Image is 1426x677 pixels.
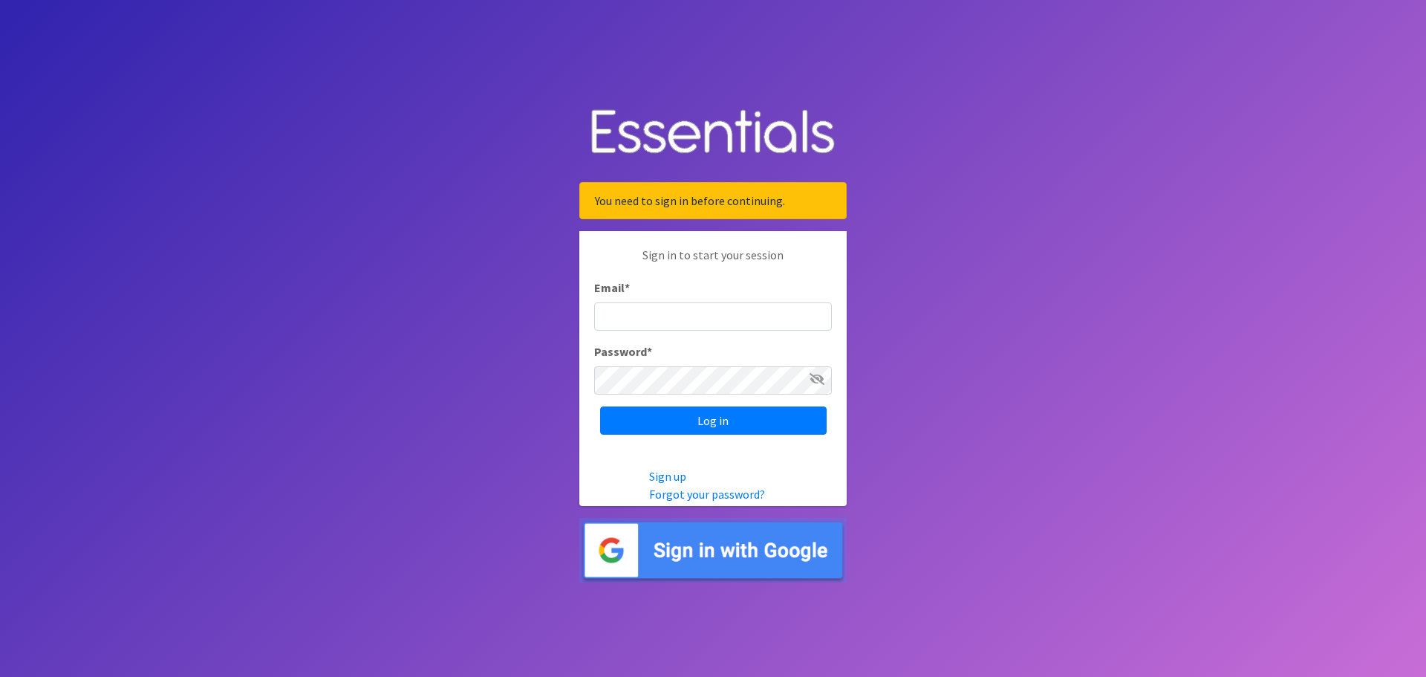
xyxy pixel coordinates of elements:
abbr: required [625,280,630,295]
img: Sign in with Google [579,518,847,583]
a: Sign up [649,469,686,484]
p: Sign in to start your session [594,246,832,279]
abbr: required [647,344,652,359]
a: Forgot your password? [649,487,765,502]
label: Password [594,343,652,360]
div: You need to sign in before continuing. [579,182,847,219]
input: Log in [600,406,827,435]
img: Human Essentials [579,94,847,171]
label: Email [594,279,630,297]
